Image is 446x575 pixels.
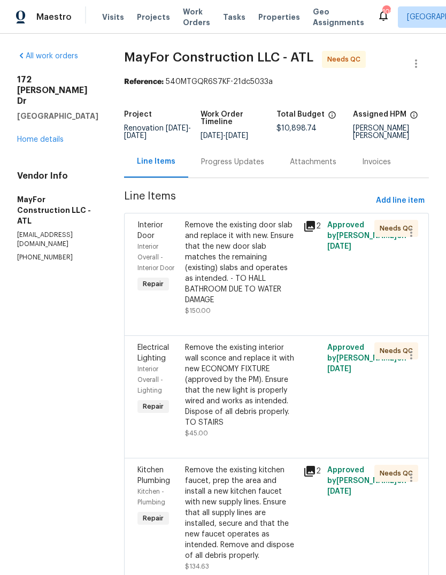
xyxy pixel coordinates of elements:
span: Geo Assignments [313,6,364,28]
div: Progress Updates [201,157,264,167]
div: 2 [303,465,320,478]
span: Repair [139,513,168,524]
div: Remove the existing interior wall sconce and replace it with new ECONOMY FIXTURE (approved by the... [185,342,297,428]
div: Remove the existing door slab and replace it with new. Ensure that the new door slab matches the ... [185,220,297,305]
span: - [201,132,248,140]
div: Line Items [137,156,175,167]
button: Add line item [372,191,429,211]
span: Approved by [PERSON_NAME] on [327,344,406,373]
span: Repair [139,279,168,289]
span: MayFor Construction LLC - ATL [124,51,313,64]
span: Kitchen Plumbing [137,466,170,485]
span: Needs QC [380,223,417,234]
span: Interior Overall - Lighting [137,366,163,394]
span: Kitchen - Plumbing [137,488,165,505]
span: $150.00 [185,308,211,314]
a: Home details [17,136,64,143]
h5: MayFor Construction LLC - ATL [17,194,98,226]
span: Needs QC [380,468,417,479]
div: 540MTGQR6S7KF-21dc5033a [124,76,429,87]
span: $10,898.74 [276,125,317,132]
span: [DATE] [327,243,351,250]
span: [DATE] [124,132,147,140]
div: Invoices [362,157,391,167]
span: Projects [137,12,170,22]
span: $134.63 [185,563,209,570]
b: Reference: [124,78,164,86]
h5: Assigned HPM [353,111,406,118]
span: Properties [258,12,300,22]
span: $45.00 [185,430,208,436]
span: Add line item [376,194,425,208]
span: Needs QC [327,54,365,65]
span: Approved by [PERSON_NAME] on [327,466,406,495]
div: [PERSON_NAME] [PERSON_NAME] [353,125,429,140]
h5: [GEOGRAPHIC_DATA] [17,111,98,121]
h4: Vendor Info [17,171,98,181]
p: [EMAIL_ADDRESS][DOMAIN_NAME] [17,231,98,249]
span: Visits [102,12,124,22]
h2: 172 [PERSON_NAME] Dr [17,74,98,106]
span: [DATE] [201,132,223,140]
h5: Project [124,111,152,118]
span: Repair [139,401,168,412]
h5: Total Budget [276,111,325,118]
span: Interior Overall - Interior Door [137,243,174,271]
span: Interior Door [137,221,163,240]
span: [DATE] [327,488,351,495]
span: The total cost of line items that have been proposed by Opendoor. This sum includes line items th... [328,111,336,125]
div: 2 [303,220,320,233]
span: [DATE] [226,132,248,140]
div: Remove the existing kitchen faucet, prep the area and install a new kitchen faucet with new suppl... [185,465,297,561]
h5: Work Order Timeline [201,111,277,126]
span: [DATE] [327,365,351,373]
span: Work Orders [183,6,210,28]
span: - [124,125,191,140]
div: 102 [382,6,390,17]
span: [DATE] [166,125,188,132]
span: Tasks [223,13,245,21]
span: Renovation [124,125,191,140]
span: The hpm assigned to this work order. [410,111,418,125]
div: Attachments [290,157,336,167]
p: [PHONE_NUMBER] [17,253,98,262]
span: Needs QC [380,346,417,356]
span: Electrical Lighting [137,344,169,362]
a: All work orders [17,52,78,60]
span: Line Items [124,191,372,211]
span: Maestro [36,12,72,22]
span: Approved by [PERSON_NAME] on [327,221,406,250]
